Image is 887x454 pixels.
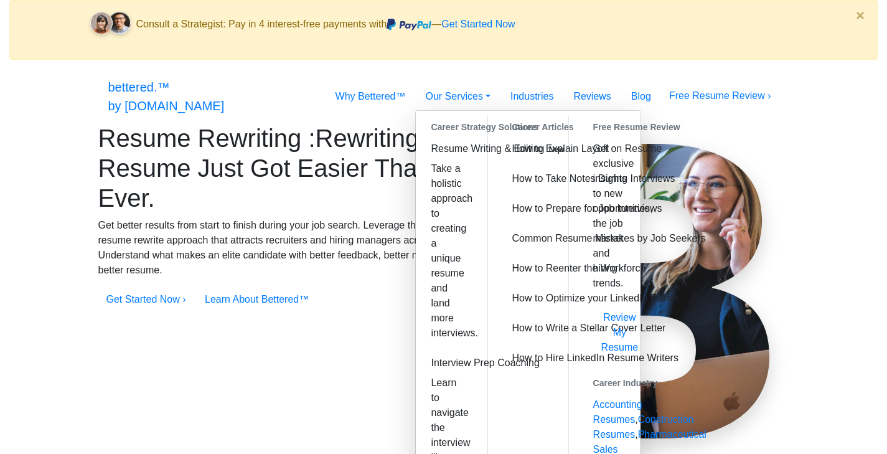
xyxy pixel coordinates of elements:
[326,84,416,109] a: Why Bettered™
[108,75,225,118] a: bettered.™by [DOMAIN_NAME]
[98,123,494,213] h1: resume rewriting
[593,414,694,440] a: Construction Resumes
[416,353,477,373] a: Interview Prep Coaching
[512,201,544,216] p: How to Prepare for Job Interviews
[497,288,559,318] a: How to Optimize your LinkedIn Profile
[98,288,194,311] button: Get Started Now ›
[497,348,559,378] a: How to Hire LinkedIn Resume Writers
[512,291,544,306] p: How to Optimize your LinkedIn Profile
[497,116,559,139] strong: Career Articles
[387,19,431,31] img: paypal.svg
[85,8,136,42] img: client-faces.svg
[441,19,515,29] a: Get Started Now
[593,399,642,425] a: Accounting Resumes
[497,169,559,199] a: How to Take Notes During Interviews
[856,7,865,24] span: ×
[497,139,559,169] a: How to Explain Layoff on Resume
[416,116,477,139] strong: Career Strategy Solutions
[601,312,639,352] a: Review My Resume
[136,19,515,29] span: Consult a Strategist: Pay in 4 interest-free payments with —
[197,288,317,311] button: Learn About Bettered™
[512,171,544,186] p: How to Take Notes During Interviews
[512,321,544,336] p: How to Write a Stellar Cover Letter
[512,261,544,276] p: How to Reenter the Workforce
[98,218,494,278] p: Get better results from start to finish during your job search. Leverage the Bettered™ resume rew...
[497,318,559,348] a: How to Write a Stellar Cover Letter
[669,90,771,101] a: Free Resume Review ›
[497,229,559,258] a: Common Resume Mistakes by Job Seekers
[512,141,544,156] p: How to Explain Layoff on Resume
[578,139,641,293] p: Get exclusive insights to new opportunities, the job market and hiring trends.
[593,306,647,359] button: Review My Resume
[512,351,544,366] p: How to Hire LinkedIn Resume Writers
[500,84,563,109] a: Industries
[661,84,779,108] button: Free Resume Review ›
[98,125,316,152] span: Resume Rewriting :
[578,372,641,395] strong: Career Industry
[497,199,559,229] a: How to Prepare for Job Interviews
[512,231,544,246] p: Common Resume Mistakes by Job Seekers
[578,116,641,139] strong: Free Resume Review
[621,84,661,109] a: Blog
[497,258,559,288] a: How to Reenter the Workforce
[563,84,621,109] a: Reviews
[416,139,477,159] a: Resume Writing & EditingNew
[108,99,225,113] span: by [DOMAIN_NAME]
[843,1,877,31] button: Close
[416,159,477,343] p: Take a holistic approach to creating a unique resume and land more interviews.
[205,294,309,305] a: Learn About Bettered™
[106,294,186,305] a: Get Started Now ›
[415,84,500,109] a: Our Services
